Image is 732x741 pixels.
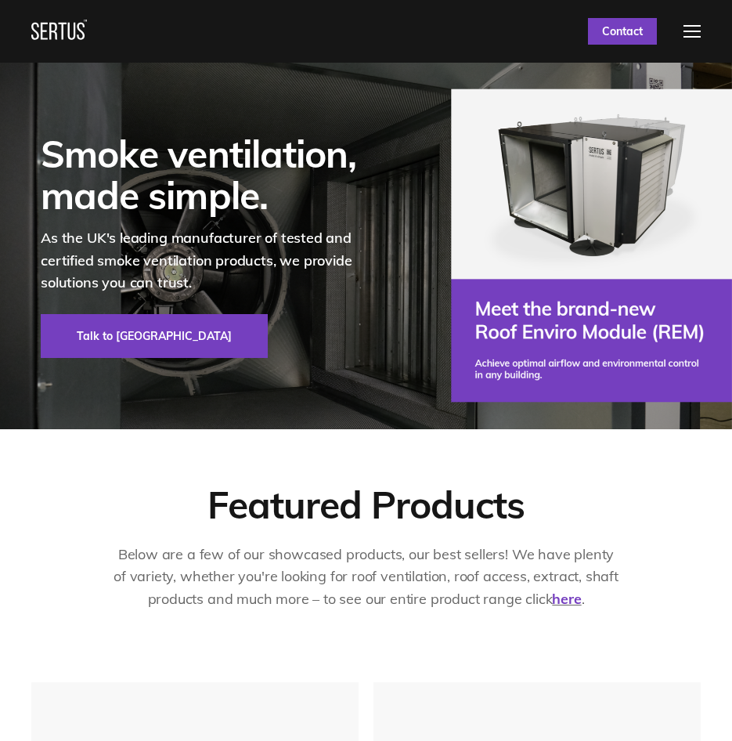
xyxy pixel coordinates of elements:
a: Talk to [GEOGRAPHIC_DATA] [41,314,268,358]
a: here [552,590,581,608]
a: Contact [588,18,657,45]
div: Smoke ventilation, made simple. [41,133,385,216]
div: Featured Products [207,481,525,528]
p: As the UK's leading manufacturer of tested and certified smoke ventilation products, we provide s... [41,227,385,295]
p: Below are a few of our showcased products, our best sellers! We have plenty of variety, whether y... [112,544,621,611]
